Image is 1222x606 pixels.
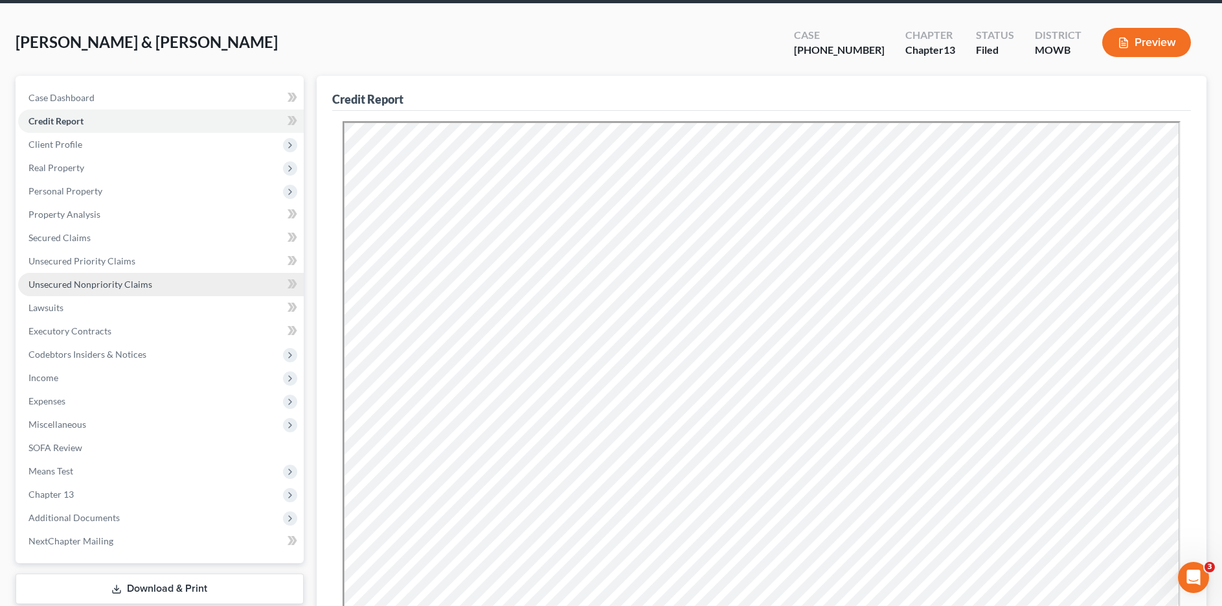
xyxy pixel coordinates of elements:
div: Case [794,28,885,43]
iframe: Intercom live chat [1178,562,1209,593]
span: SOFA Review [28,442,82,453]
span: Executory Contracts [28,325,111,336]
div: [PHONE_NUMBER] [794,43,885,58]
span: [PERSON_NAME] & [PERSON_NAME] [16,32,278,51]
a: Case Dashboard [18,86,304,110]
span: Secured Claims [28,232,91,243]
div: District [1035,28,1081,43]
span: Miscellaneous [28,419,86,430]
div: Status [976,28,1014,43]
span: Means Test [28,465,73,476]
div: MOWB [1035,43,1081,58]
button: Preview [1102,28,1191,57]
span: Case Dashboard [28,92,95,103]
a: Property Analysis [18,203,304,226]
span: Unsecured Nonpriority Claims [28,279,152,290]
a: SOFA Review [18,436,304,460]
span: Expenses [28,395,65,406]
span: Codebtors Insiders & Notices [28,349,146,360]
div: Chapter [905,43,955,58]
a: Unsecured Nonpriority Claims [18,273,304,296]
a: Unsecured Priority Claims [18,250,304,273]
a: Credit Report [18,110,304,133]
a: Lawsuits [18,296,304,320]
span: Personal Property [28,185,102,196]
div: Credit Report [332,91,403,107]
a: Executory Contracts [18,320,304,343]
span: 3 [1205,562,1215,572]
span: Real Property [28,162,84,173]
a: NextChapter Mailing [18,530,304,553]
span: 13 [944,43,955,56]
span: Property Analysis [28,209,100,220]
div: Filed [976,43,1014,58]
span: Additional Documents [28,512,120,523]
span: Chapter 13 [28,489,74,500]
span: Unsecured Priority Claims [28,255,135,266]
span: Lawsuits [28,302,63,313]
div: Chapter [905,28,955,43]
a: Download & Print [16,574,304,604]
a: Secured Claims [18,226,304,250]
span: NextChapter Mailing [28,535,113,546]
span: Income [28,372,58,383]
span: Client Profile [28,139,82,150]
span: Credit Report [28,115,84,126]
